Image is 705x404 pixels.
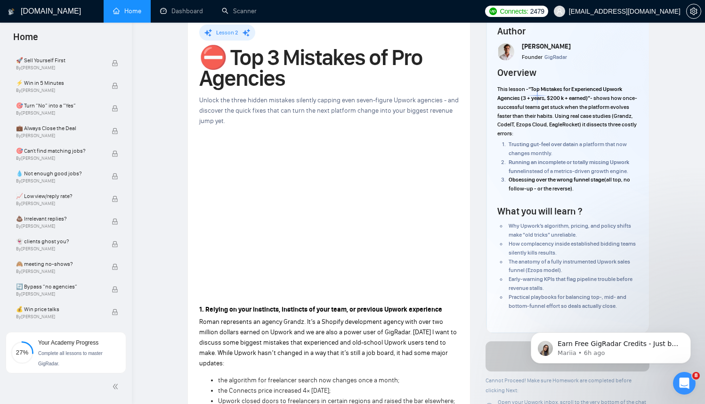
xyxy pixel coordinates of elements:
span: Founder [522,54,543,60]
span: Practical playbooks for balancing top-, mid- and bottom-funnel effort so deals actually close. [509,294,626,309]
span: Unlock the three hidden mistakes silently capping even seven-figure Upwork agencies - and discove... [199,96,459,125]
span: setting [687,8,701,15]
span: The anatomy of a fully instrumented Upwork sales funnel (Ezops model). [509,258,630,274]
span: 👻 clients ghost you? [16,237,102,246]
span: By [PERSON_NAME] [16,110,102,116]
iframe: Intercom live chat [673,372,696,395]
span: user [556,8,563,15]
span: GigRadar [544,54,567,60]
span: Roman represents an agency Grandz. It’s a Shopify development agency with over two million dollar... [199,318,457,367]
strong: Running an incomplete or totally missing Upwork funnel [509,159,629,174]
span: Cannot Proceed! Make sure Homework are completed before clicking Next: [486,377,632,394]
span: By [PERSON_NAME] [16,314,102,320]
span: Complete all lessons to master GigRadar. [38,351,103,366]
span: lock [112,128,118,134]
span: instead of a metrics-driven growth engine. [525,168,628,174]
span: 💼 Always Close the Deal [16,124,102,133]
span: 🎯 Turn “No” into a “Yes” [16,101,102,110]
span: By [PERSON_NAME] [16,269,102,274]
span: 2479 [530,6,544,16]
span: Connects: [500,6,528,16]
span: By [PERSON_NAME] [16,65,102,71]
img: Screenshot+at+Jun+18+10-48-53%E2%80%AFPM.png [498,43,515,60]
span: the Connects price increased 4× [DATE]; [218,387,331,395]
span: Lesson 2 [216,29,238,36]
span: 🎯 Can't find matching jobs? [16,146,102,156]
span: [PERSON_NAME] [522,42,571,50]
span: 27% [11,349,33,355]
span: the algorithm for freelancer search now changes once a month; [218,376,399,384]
a: searchScanner [222,7,257,15]
strong: “Top Mistakes for Experienced Upwork Agencies (3 + years, $200 k + earned)” [497,86,622,101]
span: ⚡ Win in 5 Minutes [16,78,102,88]
strong: 1. Relying on your instincts, instincts of your team, or previous Upwork experience [199,305,442,313]
span: lock [112,60,118,66]
span: Your Academy Progress [38,339,98,346]
span: How complacency inside established bidding teams silently kills results. [509,240,636,256]
img: upwork-logo.png [489,8,497,15]
span: Home [6,30,46,50]
span: 🙈 meeting no-shows? [16,259,102,269]
span: double-left [112,382,122,391]
span: 🚀 Sell Yourself First [16,56,102,65]
span: in a platform that now changes monthly. [509,141,627,157]
a: setting [686,8,701,15]
span: By [PERSON_NAME] [16,291,102,297]
span: lock [112,286,118,293]
span: lock [112,196,118,202]
span: 💧 Not enough good jobs? [16,169,102,178]
span: By [PERSON_NAME] [16,223,102,229]
span: 🔄 Bypass “no agencies” [16,282,102,291]
iframe: Intercom notifications message [517,313,705,379]
button: setting [686,4,701,19]
span: 💰 Win price talks [16,305,102,314]
span: By [PERSON_NAME] [16,201,102,206]
span: lock [112,150,118,157]
span: lock [112,264,118,270]
span: lock [112,309,118,315]
span: Early-warning KPIs that flag pipeline trouble before revenue stalls. [509,276,632,291]
span: lock [112,241,118,247]
span: lock [112,173,118,180]
h1: ⛔ Top 3 Mistakes of Pro Agencies [199,47,459,89]
span: lock [112,105,118,112]
strong: Obsessing over the wrong funnel stage [509,176,604,183]
strong: Trusting gut-feel over data [509,141,574,148]
span: - shows how once-successful teams get stuck when the platform evolves faster than their habits. U... [497,95,637,137]
h4: Author [497,25,638,38]
span: By [PERSON_NAME] [16,133,102,139]
span: Why Upwork’s algorithm, pricing, and policy shifts make “old tricks” unreliable. [509,223,631,238]
img: logo [8,4,15,19]
span: This lesson - [497,86,528,92]
a: dashboardDashboard [160,7,203,15]
button: Next [486,341,649,371]
span: 8 [692,372,700,379]
span: By [PERSON_NAME] [16,178,102,184]
span: lock [112,218,118,225]
h4: Overview [497,66,536,79]
span: 💩 Irrelevant replies? [16,214,102,223]
h4: What you will learn ? [497,205,582,218]
a: homeHome [113,7,141,15]
span: By [PERSON_NAME] [16,246,102,252]
span: lock [112,82,118,89]
span: By [PERSON_NAME] [16,156,102,161]
span: 📈 Low view/reply rate? [16,191,102,201]
span: By [PERSON_NAME] [16,88,102,93]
